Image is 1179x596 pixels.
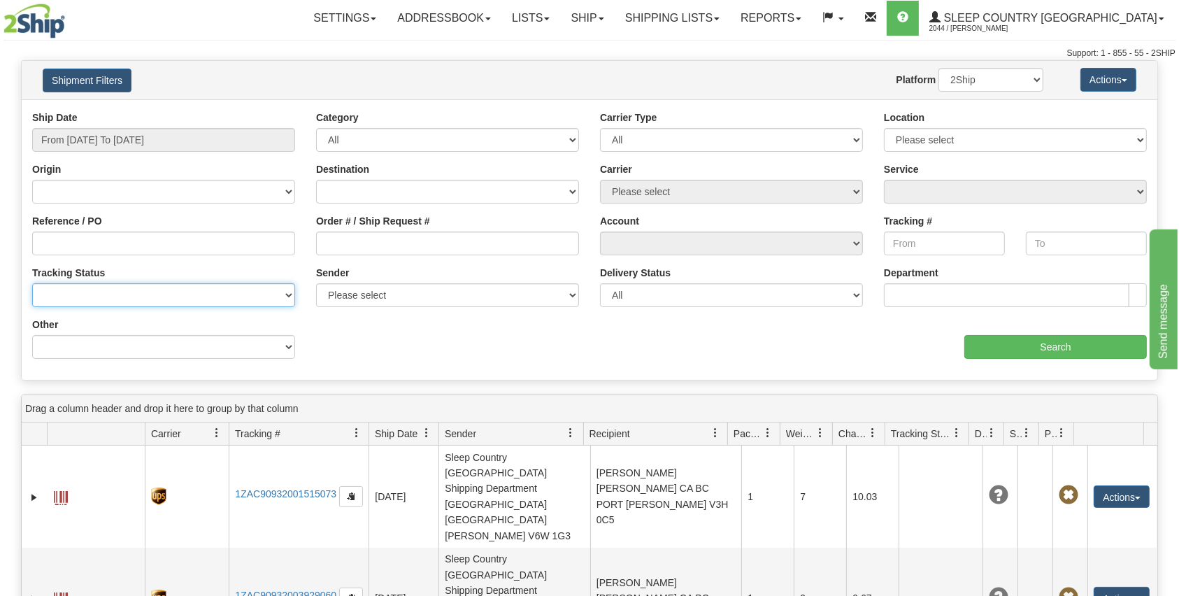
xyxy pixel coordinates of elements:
[316,111,359,125] label: Category
[945,421,969,445] a: Tracking Status filter column settings
[501,1,560,36] a: Lists
[980,421,1003,445] a: Delivery Status filter column settings
[786,427,815,441] span: Weight
[32,318,58,332] label: Other
[316,266,349,280] label: Sender
[316,214,430,228] label: Order # / Ship Request #
[730,1,812,36] a: Reports
[3,48,1176,59] div: Support: 1 - 855 - 55 - 2SHIP
[615,1,730,36] a: Shipping lists
[964,335,1147,359] input: Search
[600,214,639,228] label: Account
[600,266,671,280] label: Delivery Status
[43,69,131,92] button: Shipment Filters
[846,446,899,548] td: 10.03
[600,111,657,125] label: Carrier Type
[703,421,727,445] a: Recipient filter column settings
[896,73,936,87] label: Platform
[27,490,41,504] a: Expand
[1026,232,1147,255] input: To
[734,427,763,441] span: Packages
[235,427,280,441] span: Tracking #
[303,1,387,36] a: Settings
[838,427,868,441] span: Charge
[1094,485,1150,508] button: Actions
[438,446,590,548] td: Sleep Country [GEOGRAPHIC_DATA] Shipping Department [GEOGRAPHIC_DATA] [GEOGRAPHIC_DATA][PERSON_NA...
[1010,427,1022,441] span: Shipment Issues
[861,421,885,445] a: Charge filter column settings
[989,485,1008,505] span: Unknown
[205,421,229,445] a: Carrier filter column settings
[339,486,363,507] button: Copy to clipboard
[808,421,832,445] a: Weight filter column settings
[1147,227,1178,369] iframe: chat widget
[600,162,632,176] label: Carrier
[884,111,924,125] label: Location
[445,427,476,441] span: Sender
[387,1,501,36] a: Addressbook
[316,162,369,176] label: Destination
[884,232,1005,255] input: From
[589,427,630,441] span: Recipient
[559,421,583,445] a: Sender filter column settings
[975,427,987,441] span: Delivery Status
[941,12,1157,24] span: Sleep Country [GEOGRAPHIC_DATA]
[560,1,614,36] a: Ship
[1080,68,1136,92] button: Actions
[32,111,78,125] label: Ship Date
[415,421,438,445] a: Ship Date filter column settings
[151,488,166,505] img: 8 - UPS
[590,446,742,548] td: [PERSON_NAME] [PERSON_NAME] CA BC PORT [PERSON_NAME] V3H 0C5
[929,22,1034,36] span: 2044 / [PERSON_NAME]
[741,446,794,548] td: 1
[756,421,780,445] a: Packages filter column settings
[884,266,938,280] label: Department
[375,427,417,441] span: Ship Date
[891,427,952,441] span: Tracking Status
[32,162,61,176] label: Origin
[884,162,919,176] label: Service
[345,421,369,445] a: Tracking # filter column settings
[794,446,846,548] td: 7
[32,214,102,228] label: Reference / PO
[3,3,65,38] img: logo2044.jpg
[54,485,68,507] a: Label
[32,266,105,280] label: Tracking Status
[1045,427,1057,441] span: Pickup Status
[151,427,181,441] span: Carrier
[10,8,129,25] div: Send message
[235,488,336,499] a: 1ZAC90932001515073
[369,446,438,548] td: [DATE]
[22,395,1157,423] div: grid grouping header
[884,214,932,228] label: Tracking #
[919,1,1175,36] a: Sleep Country [GEOGRAPHIC_DATA] 2044 / [PERSON_NAME]
[1015,421,1038,445] a: Shipment Issues filter column settings
[1050,421,1073,445] a: Pickup Status filter column settings
[1059,485,1078,505] span: Pickup Not Assigned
